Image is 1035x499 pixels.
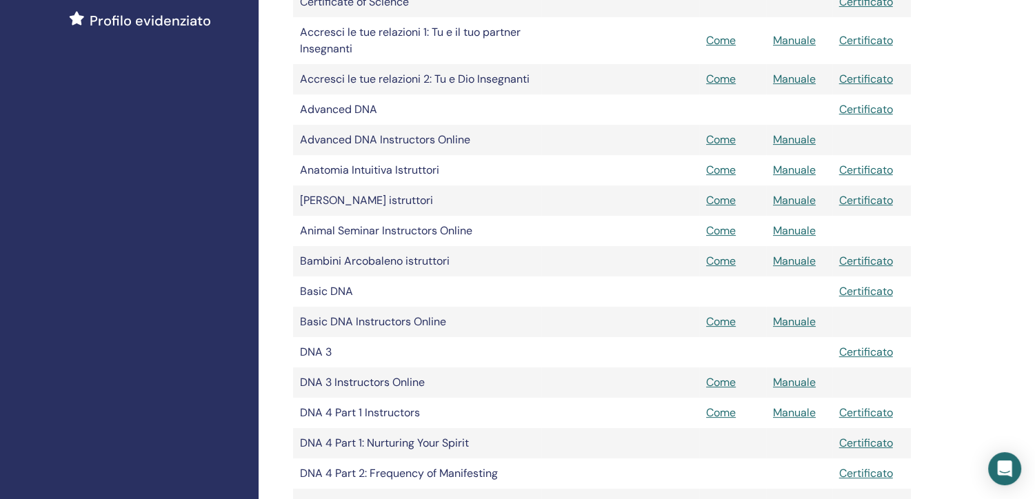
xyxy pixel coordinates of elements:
[90,10,211,31] span: Profilo evidenziato
[706,33,736,48] a: Come
[706,375,736,389] a: Come
[773,405,816,420] a: Manuale
[773,33,816,48] a: Manuale
[773,132,816,147] a: Manuale
[293,276,541,307] td: Basic DNA
[773,375,816,389] a: Manuale
[839,72,893,86] a: Certificato
[839,254,893,268] a: Certificato
[706,314,736,329] a: Come
[293,17,541,64] td: Accresci le tue relazioni 1: Tu e il tuo partner Insegnanti
[773,72,816,86] a: Manuale
[706,254,736,268] a: Come
[773,314,816,329] a: Manuale
[706,193,736,207] a: Come
[988,452,1021,485] div: Open Intercom Messenger
[293,246,541,276] td: Bambini Arcobaleno istruttori
[293,458,541,489] td: DNA 4 Part 2: Frequency of Manifesting
[773,193,816,207] a: Manuale
[839,102,893,116] a: Certificato
[839,345,893,359] a: Certificato
[293,185,541,216] td: [PERSON_NAME] istruttori
[839,284,893,298] a: Certificato
[773,254,816,268] a: Manuale
[293,64,541,94] td: Accresci le tue relazioni 2: Tu e Dio Insegnanti
[773,163,816,177] a: Manuale
[839,466,893,480] a: Certificato
[293,125,541,155] td: Advanced DNA Instructors Online
[293,337,541,367] td: DNA 3
[839,436,893,450] a: Certificato
[706,132,736,147] a: Come
[839,33,893,48] a: Certificato
[706,223,736,238] a: Come
[773,223,816,238] a: Manuale
[293,367,541,398] td: DNA 3 Instructors Online
[293,94,541,125] td: Advanced DNA
[706,163,736,177] a: Come
[293,155,541,185] td: Anatomia Intuitiva Istruttori
[839,193,893,207] a: Certificato
[706,72,736,86] a: Come
[839,163,893,177] a: Certificato
[293,398,541,428] td: DNA 4 Part 1 Instructors
[706,405,736,420] a: Come
[293,216,541,246] td: Animal Seminar Instructors Online
[839,405,893,420] a: Certificato
[293,307,541,337] td: Basic DNA Instructors Online
[293,428,541,458] td: DNA 4 Part 1: Nurturing Your Spirit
